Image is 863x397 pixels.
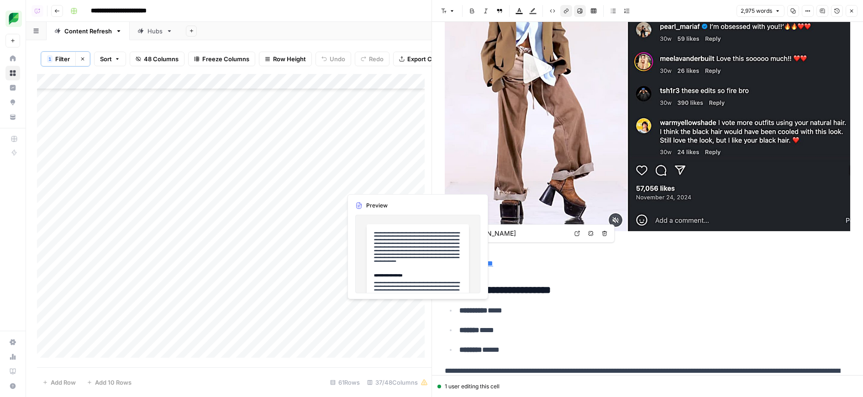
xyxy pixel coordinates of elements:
span: Filter [55,54,70,64]
div: Content Refresh [64,26,112,36]
button: Add Row [37,375,81,390]
span: Export CSV [407,54,440,64]
a: Browse [5,66,20,80]
button: 2,975 words [737,5,784,17]
button: Add 10 Rows [81,375,137,390]
span: Add Row [51,378,76,387]
div: 1 [47,55,53,63]
a: Learning Hub [5,364,20,379]
img: SproutSocial Logo [5,11,22,27]
button: Workspace: SproutSocial [5,7,20,30]
button: Export CSV [393,52,446,66]
span: Add 10 Rows [95,378,132,387]
span: Redo [369,54,384,64]
span: Freeze Columns [202,54,249,64]
a: Usage [5,349,20,364]
a: Your Data [5,110,20,124]
button: Help + Support [5,379,20,393]
span: Undo [330,54,345,64]
span: 1 [48,55,51,63]
button: 1Filter [41,52,75,66]
a: Insights [5,80,20,95]
div: 1 user editing this cell [437,382,858,391]
a: Hubs [130,22,180,40]
div: Hubs [147,26,163,36]
button: Redo [355,52,389,66]
span: 2,975 words [741,7,772,15]
button: Row Height [259,52,312,66]
div: 61 Rows [326,375,363,390]
a: Home [5,51,20,66]
span: 48 Columns [144,54,179,64]
span: Row Height [273,54,306,64]
a: Settings [5,335,20,349]
span: Sort [100,54,112,64]
button: 48 Columns [130,52,184,66]
button: Undo [316,52,351,66]
a: Opportunities [5,95,20,110]
div: 37/48 Columns [363,375,431,390]
a: Content Refresh [47,22,130,40]
button: Freeze Columns [188,52,255,66]
button: Sort [94,52,126,66]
